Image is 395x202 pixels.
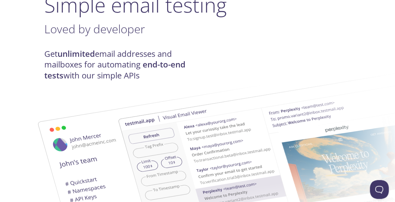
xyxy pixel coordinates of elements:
strong: unlimited [58,48,95,59]
h4: Get email addresses and mailboxes for automating with our simple APIs [44,49,198,81]
span: Loved by developer [44,21,145,37]
iframe: Help Scout Beacon - Open [370,180,389,199]
strong: end-to-end tests [44,59,185,81]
